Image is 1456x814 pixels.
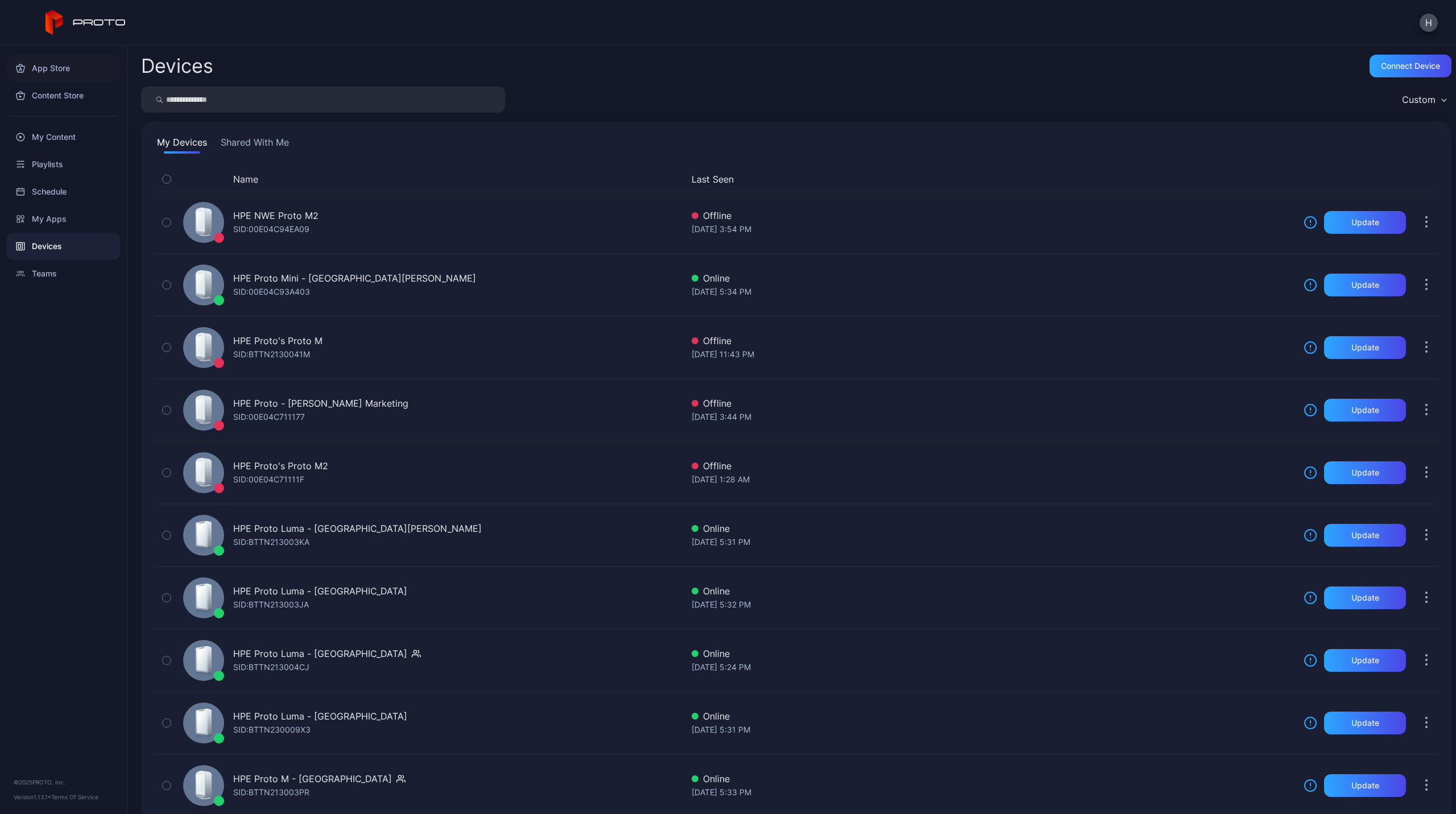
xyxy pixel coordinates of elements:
div: [DATE] 5:33 PM [692,786,1294,799]
div: [DATE] 5:24 PM [692,660,1294,674]
div: Options [1415,172,1438,186]
div: SID: 00E04C94EA09 [233,222,309,236]
button: Last Seen [692,172,1290,186]
div: [DATE] 3:54 PM [692,222,1294,236]
div: [DATE] 5:31 PM [692,723,1294,737]
a: My Apps [7,205,120,233]
div: Update [1351,718,1379,728]
a: Teams [7,260,120,287]
div: Online [692,584,1294,598]
button: My Devices [155,135,209,154]
div: [DATE] 1:28 AM [692,473,1294,486]
div: SID: BTTN2130041M [233,348,310,361]
button: Update [1324,586,1406,609]
a: Devices [7,233,120,260]
div: [DATE] 3:44 PM [692,410,1294,424]
div: Update [1351,593,1379,602]
button: Custom [1396,86,1451,113]
button: Update [1324,399,1406,422]
div: SID: BTTN213003JA [233,598,309,611]
div: Update [1351,280,1379,290]
button: Shared With Me [218,135,291,154]
div: Online [692,772,1294,786]
div: [DATE] 5:32 PM [692,598,1294,611]
div: HPE Proto M - [GEOGRAPHIC_DATA] [233,772,392,786]
div: Update [1351,406,1379,415]
div: © 2025 PROTO, Inc. [14,778,113,787]
div: SID: 00E04C71111F [233,473,304,486]
div: Online [692,709,1294,723]
a: Playlists [7,151,120,178]
button: Update [1324,712,1406,734]
a: Content Store [7,82,120,109]
div: [DATE] 5:34 PM [692,285,1294,299]
div: Custom [1402,94,1436,105]
button: Update [1324,461,1406,484]
div: Online [692,271,1294,285]
div: SID: 00E04C711177 [233,410,305,424]
a: My Content [7,123,120,151]
div: Connect device [1381,61,1440,71]
button: Update [1324,649,1406,672]
div: SID: BTTN213003PR [233,786,309,799]
button: Update [1324,274,1406,296]
div: Update [1351,656,1379,665]
div: HPE Proto Luma - [GEOGRAPHIC_DATA][PERSON_NAME] [233,522,482,535]
button: Update [1324,211,1406,234]
div: Update [1351,531,1379,540]
div: Update [1351,781,1379,790]
div: SID: BTTN230009X3 [233,723,311,737]
a: Schedule [7,178,120,205]
div: HPE Proto Luma - [GEOGRAPHIC_DATA] [233,709,407,723]
div: HPE NWE Proto M2 [233,209,318,222]
button: Update [1324,524,1406,547]
div: SID: BTTN213004CJ [233,660,309,674]
button: Update [1324,336,1406,359]
div: SID: 00E04C93A403 [233,285,310,299]
div: Update [1351,468,1379,477]
div: [DATE] 5:31 PM [692,535,1294,549]
div: Update [1351,218,1379,227]
div: Offline [692,209,1294,222]
div: HPE Proto Luma - [GEOGRAPHIC_DATA] [233,647,407,660]
div: Online [692,647,1294,660]
a: Terms Of Service [51,794,98,800]
div: Update Device [1299,172,1401,186]
button: Connect device [1370,55,1451,77]
button: Name [233,172,258,186]
div: HPE Proto Luma - [GEOGRAPHIC_DATA] [233,584,407,598]
button: H [1420,14,1438,32]
div: Update [1351,343,1379,352]
div: HPE Proto's Proto M [233,334,322,348]
div: HPE Proto Mini - [GEOGRAPHIC_DATA][PERSON_NAME] [233,271,476,285]
span: Version 1.13.1 • [14,794,51,800]
div: HPE Proto's Proto M2 [233,459,328,473]
div: [DATE] 11:43 PM [692,348,1294,361]
div: Online [692,522,1294,535]
div: HPE Proto - [PERSON_NAME] Marketing [233,396,408,410]
div: Offline [692,334,1294,348]
button: Update [1324,774,1406,797]
div: SID: BTTN213003KA [233,535,309,549]
div: Offline [692,396,1294,410]
h2: Devices [141,56,213,76]
div: Offline [692,459,1294,473]
a: App Store [7,55,120,82]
